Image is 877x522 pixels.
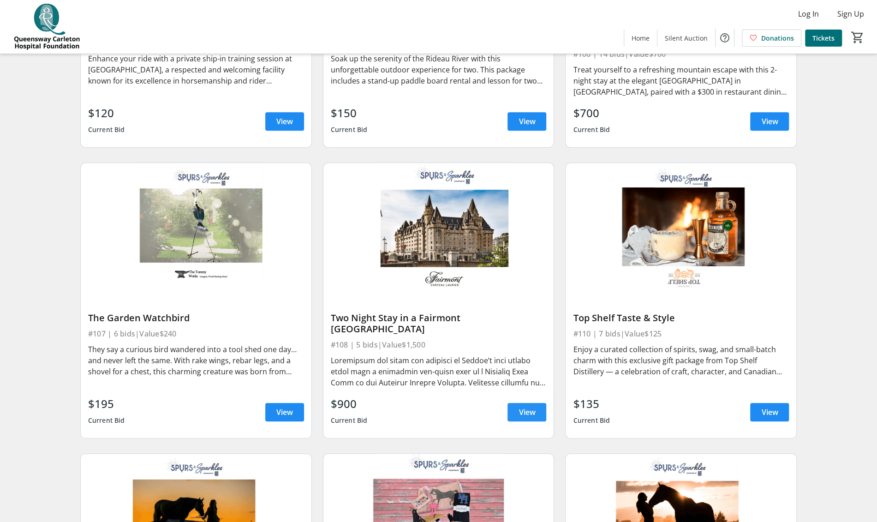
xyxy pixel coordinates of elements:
[331,355,547,388] div: Loremipsum dol sitam con adipisci el Seddoe’t inci utlabo etdol magn a enimadmin ven-quisn exer u...
[566,163,796,293] img: Top Shelf Taste & Style
[830,6,871,21] button: Sign Up
[665,33,708,43] span: Silent Auction
[798,8,819,19] span: Log In
[6,4,88,50] img: QCH Foundation's Logo
[88,344,304,377] div: They say a curious bird wandered into a tool shed one day… and never left the same. With rake win...
[331,121,368,138] div: Current Bid
[812,33,835,43] span: Tickets
[805,30,842,47] a: Tickets
[519,407,535,418] span: View
[88,121,125,138] div: Current Bid
[265,112,304,131] a: View
[761,33,794,43] span: Donations
[276,407,293,418] span: View
[573,105,610,121] div: $700
[573,396,610,412] div: $135
[573,412,610,429] div: Current Bid
[331,412,368,429] div: Current Bid
[750,403,789,421] a: View
[276,116,293,127] span: View
[849,29,866,46] button: Cart
[507,112,546,131] a: View
[761,407,778,418] span: View
[331,312,547,335] div: Two Night Stay in a Fairmont [GEOGRAPHIC_DATA]
[88,396,125,412] div: $195
[573,48,789,60] div: #106 | 14 bids | Value $700
[81,163,311,293] img: The Garden Watchbird
[573,312,789,324] div: Top Shelf Taste & Style
[632,33,650,43] span: Home
[761,116,778,127] span: View
[88,105,125,121] div: $120
[331,338,547,351] div: #108 | 5 bids | Value $1,500
[323,163,554,293] img: Two Night Stay in a Fairmont Chateau Laurier Gold Room
[742,30,801,47] a: Donations
[88,327,304,340] div: #107 | 6 bids | Value $240
[837,8,864,19] span: Sign Up
[573,344,789,377] div: Enjoy a curated collection of spirits, swag, and small-batch charm with this exclusive gift packa...
[88,312,304,324] div: The Garden Watchbird
[265,403,304,421] a: View
[657,30,715,47] a: Silent Auction
[331,396,368,412] div: $900
[624,30,657,47] a: Home
[88,53,304,86] div: Enhance your ride with a private ship-in training session at [GEOGRAPHIC_DATA], a respected and w...
[573,121,610,138] div: Current Bid
[791,6,826,21] button: Log In
[750,112,789,131] a: View
[507,403,546,421] a: View
[88,412,125,429] div: Current Bid
[331,53,547,86] div: Soak up the serenity of the Rideau River with this unforgettable outdoor experience for two. This...
[519,116,535,127] span: View
[573,327,789,340] div: #110 | 7 bids | Value $125
[573,64,789,97] div: Treat yourself to a refreshing mountain escape with this 2-night stay at the elegant [GEOGRAPHIC_...
[716,29,734,47] button: Help
[331,105,368,121] div: $150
